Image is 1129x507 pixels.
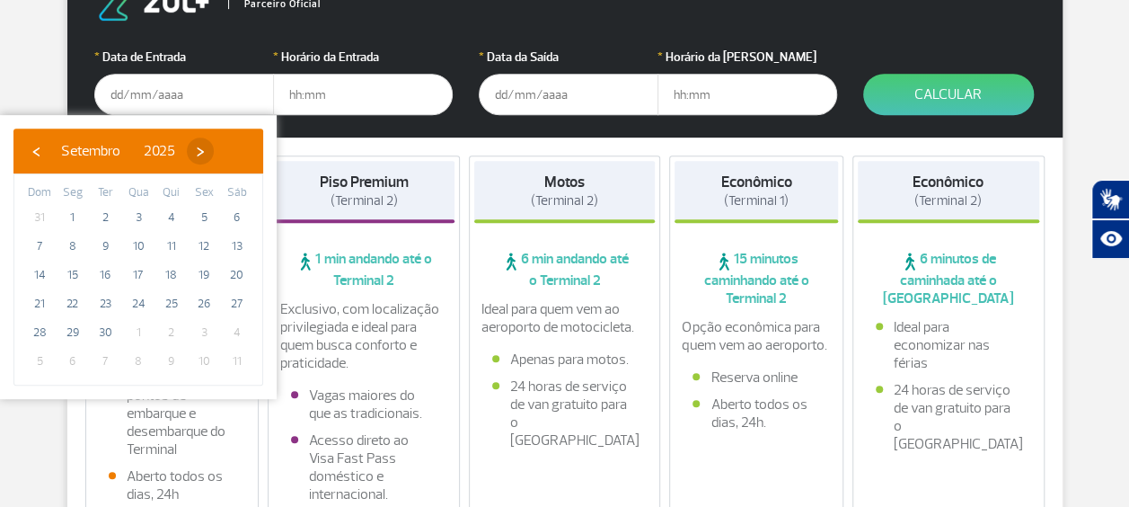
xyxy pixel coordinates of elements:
[58,318,87,347] span: 29
[479,48,658,67] label: Data da Saída
[187,138,214,165] button: ›
[657,74,837,115] input: hh:mm
[22,138,49,165] button: ‹
[91,347,119,376] span: 7
[1091,180,1129,219] button: Abrir tradutor de língua de sinais.
[157,203,186,232] span: 4
[531,192,598,209] span: (Terminal 2)
[876,381,1021,453] li: 24 horas de serviço de van gratuito para o [GEOGRAPHIC_DATA]
[154,183,188,203] th: weekday
[682,318,831,354] p: Opção econômica para quem vem ao aeroporto.
[876,318,1021,372] li: Ideal para economizar nas férias
[58,203,87,232] span: 1
[675,250,838,307] span: 15 minutos caminhando até o Terminal 2
[94,48,274,67] label: Data de Entrada
[190,232,218,261] span: 12
[914,192,982,209] span: (Terminal 2)
[91,203,119,232] span: 2
[721,173,792,191] strong: Econômico
[157,261,186,289] span: 18
[58,232,87,261] span: 8
[220,183,253,203] th: weekday
[188,183,221,203] th: weekday
[190,318,218,347] span: 3
[481,300,648,336] p: Ideal para quem vem ao aeroporto de motocicleta.
[58,347,87,376] span: 6
[25,318,54,347] span: 28
[190,289,218,318] span: 26
[22,139,214,157] bs-datepicker-navigation-view: ​ ​ ​
[58,261,87,289] span: 15
[190,347,218,376] span: 10
[94,74,274,115] input: dd/mm/aaaa
[25,261,54,289] span: 14
[157,318,186,347] span: 2
[91,261,119,289] span: 16
[913,173,983,191] strong: Econômico
[91,289,119,318] span: 23
[190,203,218,232] span: 5
[124,203,153,232] span: 3
[124,232,153,261] span: 10
[124,318,153,347] span: 1
[122,183,155,203] th: weekday
[25,347,54,376] span: 5
[124,261,153,289] span: 17
[23,183,57,203] th: weekday
[58,289,87,318] span: 22
[479,74,658,115] input: dd/mm/aaaa
[863,74,1034,115] button: Calcular
[1091,219,1129,259] button: Abrir recursos assistivos.
[544,173,585,191] strong: Motos
[657,48,837,67] label: Horário da [PERSON_NAME]
[49,138,132,165] button: Setembro
[223,232,251,261] span: 13
[25,289,54,318] span: 21
[157,289,186,318] span: 25
[25,232,54,261] span: 7
[61,142,120,160] span: Setembro
[692,396,820,431] li: Aberto todos os dias, 24h.
[223,347,251,376] span: 11
[91,318,119,347] span: 30
[109,369,236,458] li: Fácil acesso aos pontos de embarque e desembarque do Terminal
[330,192,397,209] span: (Terminal 2)
[91,232,119,261] span: 9
[124,347,153,376] span: 8
[89,183,122,203] th: weekday
[1091,180,1129,259] div: Plugin de acessibilidade da Hand Talk.
[319,173,408,191] strong: Piso Premium
[280,300,447,372] p: Exclusivo, com localização privilegiada e ideal para quem busca conforto e praticidade.
[223,289,251,318] span: 27
[25,203,54,232] span: 31
[273,250,454,289] span: 1 min andando até o Terminal 2
[223,318,251,347] span: 4
[291,387,437,422] li: Vagas maiores do que as tradicionais.
[223,261,251,289] span: 20
[190,261,218,289] span: 19
[223,203,251,232] span: 6
[144,142,175,160] span: 2025
[474,250,656,289] span: 6 min andando até o Terminal 2
[109,467,236,503] li: Aberto todos os dias, 24h
[132,138,187,165] button: 2025
[273,48,453,67] label: Horário da Entrada
[157,232,186,261] span: 11
[492,351,638,369] li: Apenas para motos.
[124,289,153,318] span: 24
[692,369,820,387] li: Reserva online
[291,431,437,503] li: Acesso direto ao Visa Fast Pass doméstico e internacional.
[492,378,638,449] li: 24 horas de serviço de van gratuito para o [GEOGRAPHIC_DATA]
[724,192,789,209] span: (Terminal 1)
[157,347,186,376] span: 9
[858,250,1039,307] span: 6 minutos de caminhada até o [GEOGRAPHIC_DATA]
[273,74,453,115] input: hh:mm
[57,183,90,203] th: weekday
